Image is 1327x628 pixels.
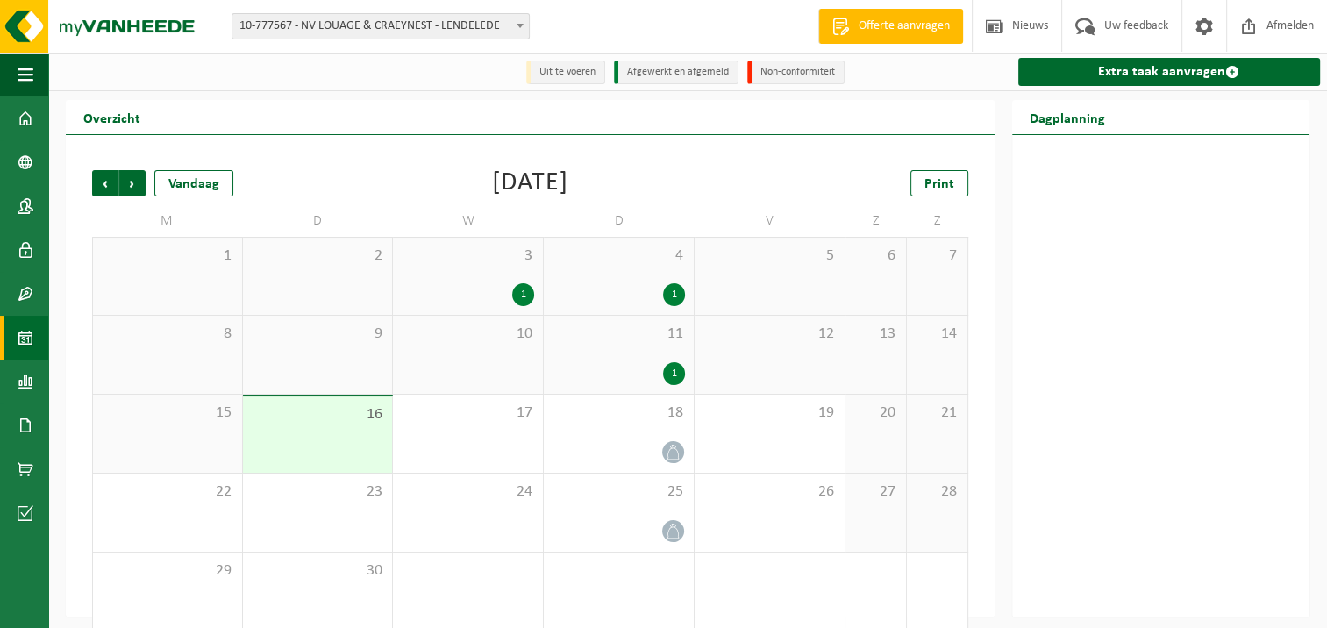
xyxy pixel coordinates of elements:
a: Offerte aanvragen [818,9,963,44]
span: 26 [703,482,836,502]
td: M [92,205,243,237]
span: 7 [916,246,959,266]
li: Afgewerkt en afgemeld [614,61,738,84]
div: 1 [663,283,685,306]
span: Print [924,177,954,191]
span: 30 [252,561,384,581]
span: 6 [854,246,897,266]
span: 16 [252,405,384,425]
td: Z [907,205,968,237]
div: 1 [663,362,685,385]
div: Vandaag [154,170,233,196]
span: 13 [854,325,897,344]
a: Print [910,170,968,196]
span: 24 [402,482,534,502]
span: 9 [252,325,384,344]
span: 12 [703,325,836,344]
span: 22 [102,482,233,502]
span: 25 [553,482,685,502]
span: 19 [703,403,836,423]
span: 10-777567 - NV LOUAGE & CRAEYNEST - LENDELEDE [232,13,530,39]
span: 5 [703,246,836,266]
td: Z [845,205,907,237]
span: 2 [252,246,384,266]
td: V [695,205,845,237]
span: 28 [916,482,959,502]
span: 1 [102,246,233,266]
span: 8 [102,325,233,344]
span: Volgende [119,170,146,196]
span: 23 [252,482,384,502]
span: 10-777567 - NV LOUAGE & CRAEYNEST - LENDELEDE [232,14,529,39]
span: 3 [402,246,534,266]
a: Extra taak aanvragen [1018,58,1321,86]
span: 29 [102,561,233,581]
span: 20 [854,403,897,423]
td: D [243,205,394,237]
li: Non-conformiteit [747,61,845,84]
div: [DATE] [492,170,568,196]
h2: Overzicht [66,100,158,134]
td: D [544,205,695,237]
li: Uit te voeren [526,61,605,84]
div: 1 [512,283,534,306]
span: 14 [916,325,959,344]
span: Vorige [92,170,118,196]
span: 18 [553,403,685,423]
span: 10 [402,325,534,344]
h2: Dagplanning [1012,100,1123,134]
span: Offerte aanvragen [854,18,954,35]
td: W [393,205,544,237]
span: 4 [553,246,685,266]
span: 17 [402,403,534,423]
span: 27 [854,482,897,502]
span: 11 [553,325,685,344]
span: 21 [916,403,959,423]
span: 15 [102,403,233,423]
